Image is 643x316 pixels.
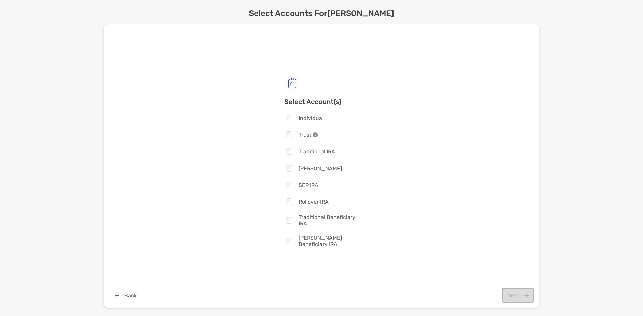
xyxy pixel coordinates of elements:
span: Individual [299,115,324,121]
span: [PERSON_NAME] Beneficiary IRA [299,235,359,247]
span: SEP IRA [299,182,318,188]
span: Rollover IRA [299,199,329,205]
span: Trust [299,132,318,138]
h3: Select Account(s) [284,98,359,106]
button: Back [109,288,142,303]
img: check list [284,75,300,91]
span: Traditional Beneficiary IRA [299,214,359,227]
span: [PERSON_NAME] [299,165,342,172]
h2: Select Accounts For [PERSON_NAME] [249,9,394,18]
span: Traditional IRA [299,148,335,155]
img: info-icon [313,132,318,137]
